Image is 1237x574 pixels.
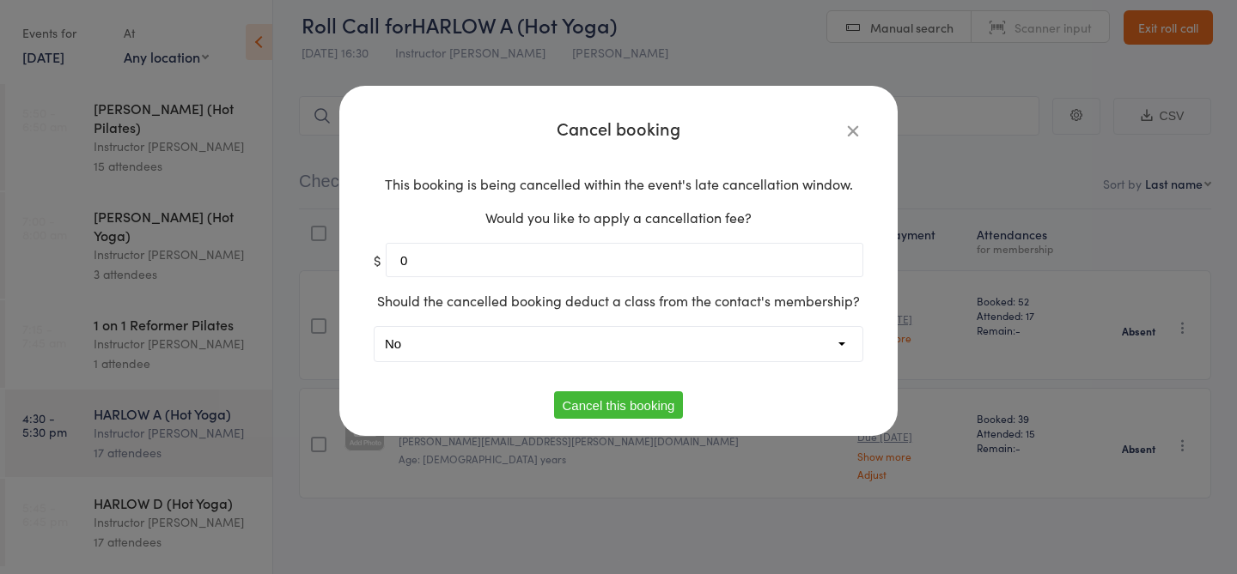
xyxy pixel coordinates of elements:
[843,120,863,141] button: Close
[374,176,863,192] p: This booking is being cancelled within the event's late cancellation window.
[374,252,381,269] span: $
[374,209,863,226] p: Would you like to apply a cancellation fee?
[554,391,684,419] button: Cancel this booking
[374,120,863,136] h4: Cancel booking
[374,293,863,309] p: Should the cancelled booking deduct a class from the contact's membership?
